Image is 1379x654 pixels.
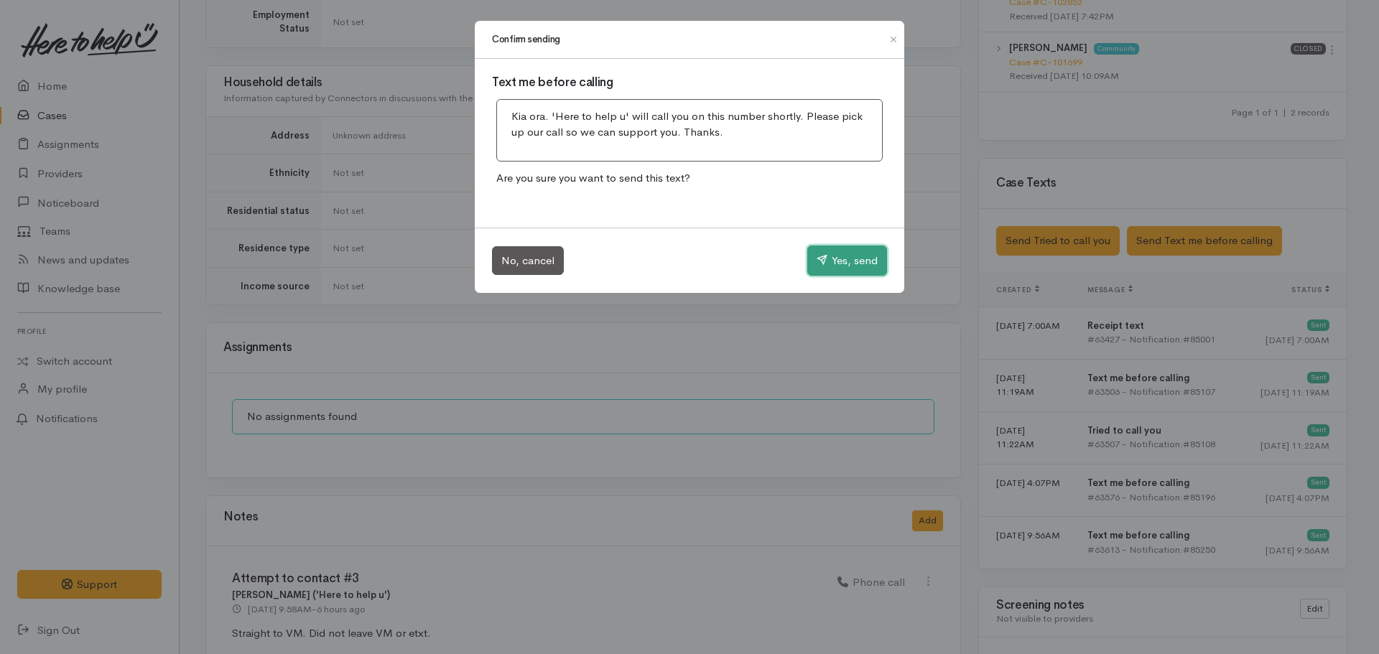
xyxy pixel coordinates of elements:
[807,246,887,276] button: Yes, send
[492,32,560,47] h1: Confirm sending
[882,31,905,48] button: Close
[492,246,564,276] button: No, cancel
[492,76,887,90] h3: Text me before calling
[492,166,887,191] p: Are you sure you want to send this text?
[511,108,868,141] p: Kia ora. 'Here to help u' will call you on this number shortly. Please pick up our call so we can...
